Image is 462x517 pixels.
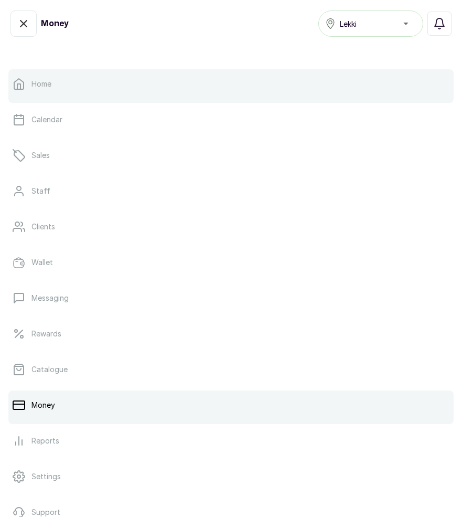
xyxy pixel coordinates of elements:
[31,150,50,161] p: Sales
[31,79,51,89] p: Home
[31,221,55,232] p: Clients
[31,257,53,268] p: Wallet
[8,426,454,456] a: Reports
[8,355,454,384] a: Catalogue
[31,471,61,482] p: Settings
[31,329,61,339] p: Rewards
[8,283,454,313] a: Messaging
[31,186,50,196] p: Staff
[8,69,454,99] a: Home
[31,114,62,125] p: Calendar
[318,10,423,37] button: Lekki
[31,364,68,375] p: Catalogue
[41,17,69,30] h1: Money
[31,293,69,303] p: Messaging
[8,248,454,277] a: Wallet
[340,18,357,29] span: Lekki
[8,105,454,134] a: Calendar
[8,141,454,170] a: Sales
[8,462,454,491] a: Settings
[8,319,454,349] a: Rewards
[8,176,454,206] a: Staff
[31,436,59,446] p: Reports
[8,212,454,241] a: Clients
[31,400,55,410] p: Money
[8,391,454,420] a: Money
